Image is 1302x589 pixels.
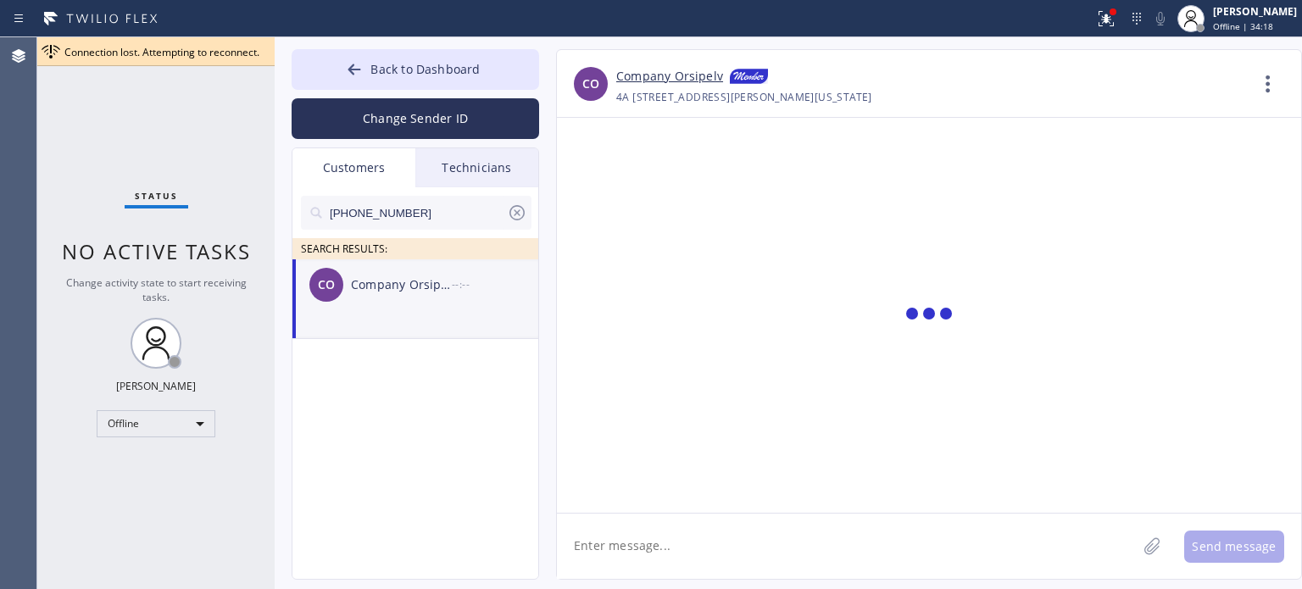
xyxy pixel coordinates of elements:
[328,196,507,230] input: Search
[292,49,539,90] button: Back to Dashboard
[64,45,259,59] span: Connection lost. Attempting to reconnect.
[66,275,247,304] span: Change activity state to start receiving tasks.
[415,148,538,187] div: Technicians
[97,410,215,437] div: Offline
[1213,20,1273,32] span: Offline | 34:18
[292,98,539,139] button: Change Sender ID
[292,148,415,187] div: Customers
[135,190,178,202] span: Status
[1149,7,1172,31] button: Mute
[301,242,387,256] span: SEARCH RESULTS:
[616,87,872,107] div: 4A [STREET_ADDRESS][PERSON_NAME][US_STATE]
[616,67,723,87] a: Company Orsipelv
[452,275,540,294] div: --:--
[1213,4,1297,19] div: [PERSON_NAME]
[62,237,251,265] span: No active tasks
[351,275,452,295] div: Company Orsipelv
[318,275,335,295] span: CO
[116,379,196,393] div: [PERSON_NAME]
[1184,531,1284,563] button: Send message
[582,75,599,94] span: CO
[370,61,480,77] span: Back to Dashboard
